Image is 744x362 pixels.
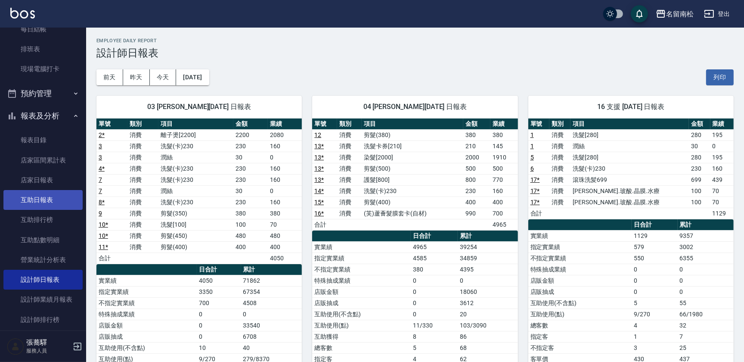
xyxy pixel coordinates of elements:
button: 預約管理 [3,82,83,105]
a: 互助排行榜 [3,210,83,230]
td: 0 [678,275,734,286]
td: 0 [241,309,302,320]
td: 消費 [127,219,158,230]
td: 5 [411,342,458,353]
td: 280 [689,152,710,163]
td: 700 [197,297,241,309]
td: 160 [268,140,302,152]
a: 排班表 [3,39,83,59]
th: 金額 [233,119,268,130]
td: 160 [268,174,302,185]
td: 店販抽成 [528,286,632,297]
td: 消費 [127,129,158,140]
td: 特殊抽成業績 [96,309,197,320]
a: 營業統計分析表 [3,250,83,270]
button: 昨天 [123,69,150,85]
button: 今天 [150,69,177,85]
h3: 設計師日報表 [96,47,734,59]
td: 4050 [268,253,302,264]
td: 潤絲 [570,140,689,152]
td: 互助獲得 [312,331,411,342]
th: 日合計 [632,219,677,231]
td: 消費 [337,129,362,140]
td: 實業績 [528,230,632,241]
th: 日合計 [411,231,458,242]
a: 5 [530,154,534,161]
td: 400 [268,241,302,253]
td: 消費 [127,140,158,152]
button: [DATE] [176,69,209,85]
td: 67354 [241,286,302,297]
td: 160 [490,185,518,197]
a: 7 [99,187,102,194]
td: 439 [710,174,734,185]
td: 洗髮[280] [570,129,689,140]
a: 店家日報表 [3,170,83,190]
td: 10 [197,342,241,353]
td: 消費 [337,140,362,152]
td: 不指定實業績 [96,297,197,309]
td: 160 [710,163,734,174]
button: 列印 [706,69,734,85]
td: 40 [241,342,302,353]
td: 32 [678,320,734,331]
td: 消費 [127,197,158,208]
td: 145 [490,140,518,152]
td: 71862 [241,275,302,286]
img: Logo [10,8,35,19]
td: 合計 [312,219,337,230]
td: 洗髮(卡)230 [570,163,689,174]
td: 1129 [632,230,677,241]
td: 消費 [127,230,158,241]
a: 現場電腦打卡 [3,59,83,79]
button: 名留南松 [652,5,697,23]
td: 合計 [528,208,549,219]
td: 0 [197,320,241,331]
h5: 張蕎驛 [26,338,70,347]
td: 店販金額 [528,275,632,286]
td: 互助使用(點) [528,309,632,320]
td: 消費 [337,174,362,185]
table: a dense table [312,119,518,231]
td: 579 [632,241,677,253]
td: 33540 [241,320,302,331]
td: 699 [689,174,710,185]
td: 消費 [127,174,158,185]
td: 4 [632,320,677,331]
th: 累計 [241,264,302,275]
td: 230 [233,163,268,174]
table: a dense table [528,119,734,219]
th: 單號 [528,119,549,130]
td: 剪髮(350) [158,208,233,219]
td: 0 [710,140,734,152]
td: 9357 [678,230,734,241]
td: 4965 [490,219,518,230]
td: 6355 [678,253,734,264]
td: 0 [632,286,677,297]
td: 總客數 [312,342,411,353]
td: 400 [463,197,490,208]
td: 230 [233,197,268,208]
span: 04 [PERSON_NAME][DATE] 日報表 [322,103,507,111]
td: 剪髮(400) [158,241,233,253]
h2: Employee Daily Report [96,38,734,44]
td: 互助使用(不含點) [312,309,411,320]
td: 特殊抽成業績 [528,264,632,275]
td: 洗髮(卡)230 [158,197,233,208]
td: 0 [268,185,302,197]
td: 0 [411,309,458,320]
td: 1910 [490,152,518,163]
th: 項目 [570,119,689,130]
td: 總客數 [528,320,632,331]
td: 195 [710,152,734,163]
a: 每日結帳 [3,19,83,39]
td: 100 [689,185,710,197]
td: 20 [458,309,518,320]
a: 互助日報表 [3,190,83,210]
td: 護髮[800] [362,174,463,185]
td: 3002 [678,241,734,253]
td: 4050 [197,275,241,286]
td: 0 [197,309,241,320]
td: 280 [689,129,710,140]
a: 報表目錄 [3,130,83,150]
